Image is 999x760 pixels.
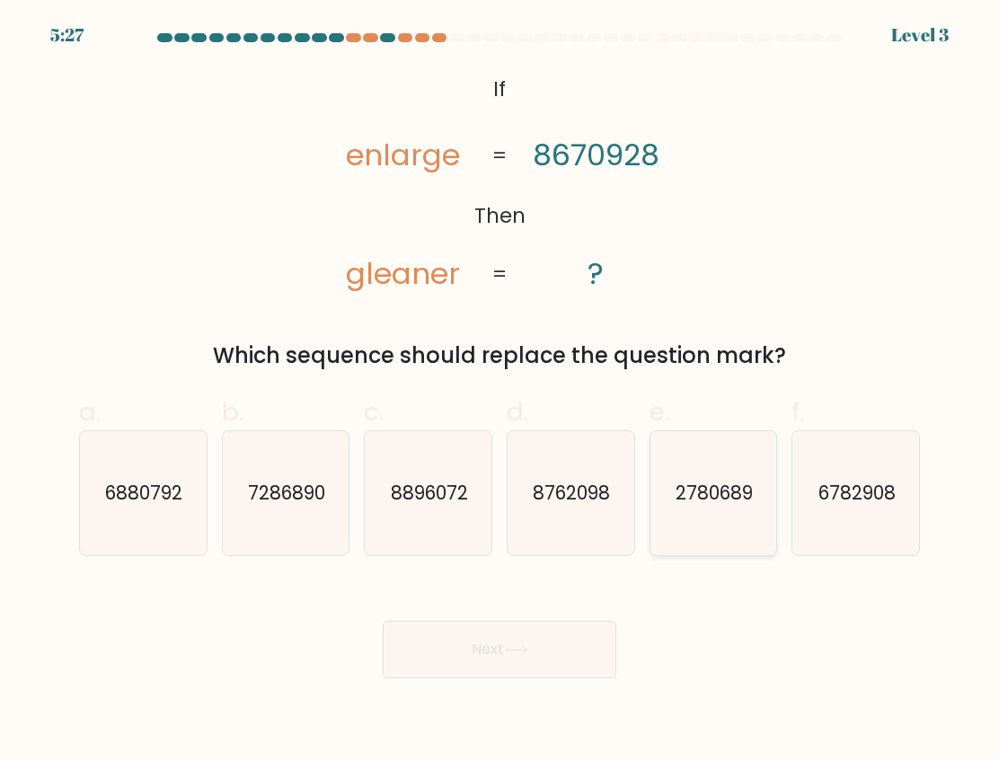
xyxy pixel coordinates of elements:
[90,340,909,372] div: Which sequence should replace the question mark?
[650,394,669,429] span: e.
[891,22,949,49] div: Level 3
[588,252,604,295] tspan: ?
[314,68,685,296] svg: @import url('[URL][DOMAIN_NAME]);
[493,75,506,103] tspan: If
[222,394,243,429] span: b.
[791,394,804,429] span: f.
[391,480,468,506] text: 8896072
[533,134,659,176] tspan: 8670928
[818,480,896,506] text: 6782908
[507,394,528,429] span: d.
[534,480,611,506] text: 8762098
[364,394,384,429] span: c.
[492,260,507,288] tspan: =
[248,480,325,506] text: 7286890
[346,134,460,176] tspan: enlarge
[383,621,616,678] button: Next
[474,201,526,230] tspan: Then
[676,480,753,506] text: 2780689
[492,141,507,170] tspan: =
[346,252,460,295] tspan: gleaner
[106,480,183,506] text: 6880792
[50,22,84,49] div: 5:27
[79,394,101,429] span: a.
